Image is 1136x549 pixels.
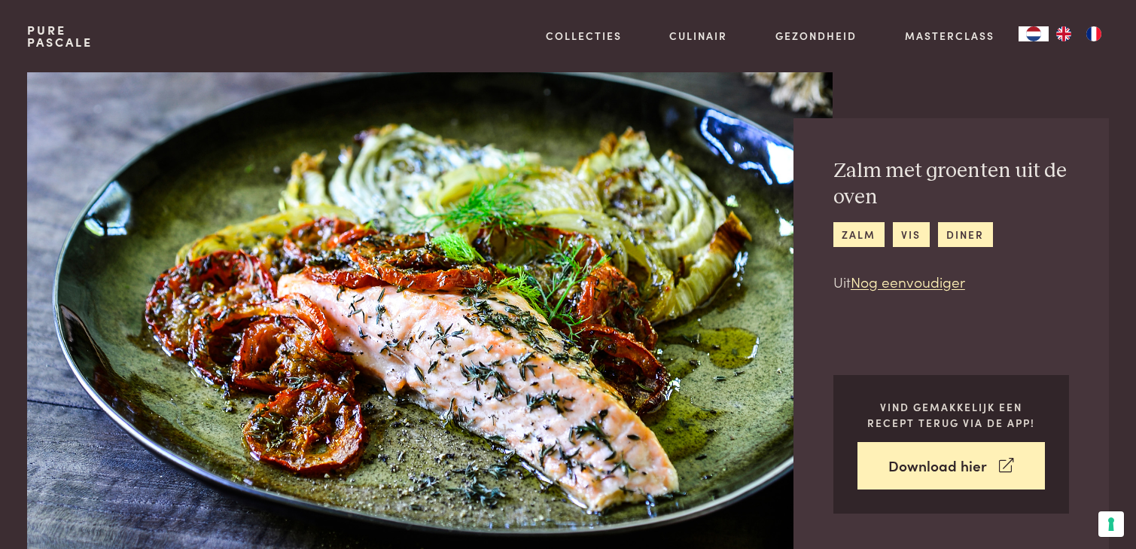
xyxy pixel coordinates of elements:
button: Uw voorkeuren voor toestemming voor trackingtechnologieën [1098,511,1124,537]
aside: Language selected: Nederlands [1019,26,1109,41]
p: Uit [833,271,1069,293]
a: Download hier [857,442,1045,490]
a: EN [1049,26,1079,41]
p: Vind gemakkelijk een recept terug via de app! [857,399,1045,430]
ul: Language list [1049,26,1109,41]
a: Collecties [546,28,622,44]
div: Language [1019,26,1049,41]
a: Culinair [669,28,727,44]
a: Gezondheid [775,28,857,44]
a: FR [1079,26,1109,41]
a: NL [1019,26,1049,41]
a: vis [893,222,930,247]
h2: Zalm met groenten uit de oven [833,158,1069,210]
a: PurePascale [27,24,93,48]
a: zalm [833,222,885,247]
a: Masterclass [905,28,994,44]
a: Nog eenvoudiger [851,271,965,291]
a: diner [938,222,993,247]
